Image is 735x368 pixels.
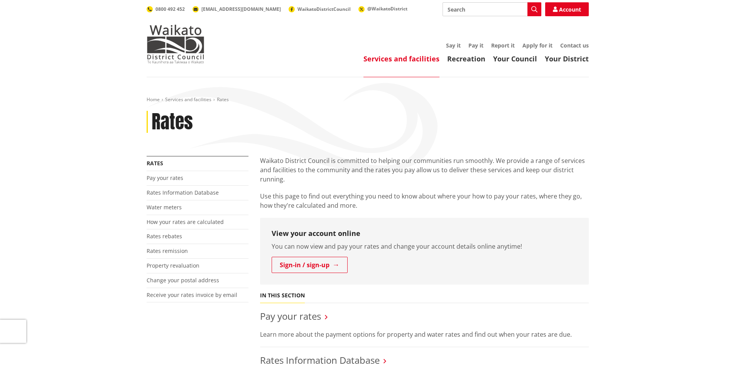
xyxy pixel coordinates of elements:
[260,310,321,322] a: Pay your rates
[363,54,439,63] a: Services and facilities
[272,229,577,238] h3: View your account online
[260,354,380,366] a: Rates Information Database
[147,6,185,12] a: 0800 492 452
[443,2,541,16] input: Search input
[447,54,485,63] a: Recreation
[545,2,589,16] a: Account
[260,292,305,299] h5: In this section
[289,6,351,12] a: WaikatoDistrictCouncil
[367,5,407,12] span: @WaikatoDistrict
[272,257,348,273] a: Sign-in / sign-up
[165,96,211,103] a: Services and facilities
[260,330,589,339] p: Learn more about the payment options for property and water rates and find out when your rates ar...
[152,111,193,133] h1: Rates
[147,262,199,269] a: Property revaluation
[358,5,407,12] a: @WaikatoDistrict
[147,96,160,103] a: Home
[272,242,577,251] p: You can now view and pay your rates and change your account details online anytime!
[493,54,537,63] a: Your Council
[491,42,515,49] a: Report it
[147,291,237,298] a: Receive your rates invoice by email
[522,42,553,49] a: Apply for it
[155,6,185,12] span: 0800 492 452
[545,54,589,63] a: Your District
[260,192,589,210] p: Use this page to find out everything you need to know about where your how to pay your rates, whe...
[468,42,483,49] a: Pay it
[201,6,281,12] span: [EMAIL_ADDRESS][DOMAIN_NAME]
[147,204,182,211] a: Water meters
[147,232,182,240] a: Rates rebates
[147,25,204,63] img: Waikato District Council - Te Kaunihera aa Takiwaa o Waikato
[297,6,351,12] span: WaikatoDistrictCouncil
[147,247,188,254] a: Rates remission
[260,156,589,184] p: Waikato District Council is committed to helping our communities run smoothly. We provide a range...
[147,159,163,167] a: Rates
[560,42,589,49] a: Contact us
[147,276,219,284] a: Change your postal address
[446,42,461,49] a: Say it
[147,174,183,181] a: Pay your rates
[147,218,224,226] a: How your rates are calculated
[147,97,589,103] nav: breadcrumb
[147,189,219,196] a: Rates Information Database
[193,6,281,12] a: [EMAIL_ADDRESS][DOMAIN_NAME]
[217,96,229,103] span: Rates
